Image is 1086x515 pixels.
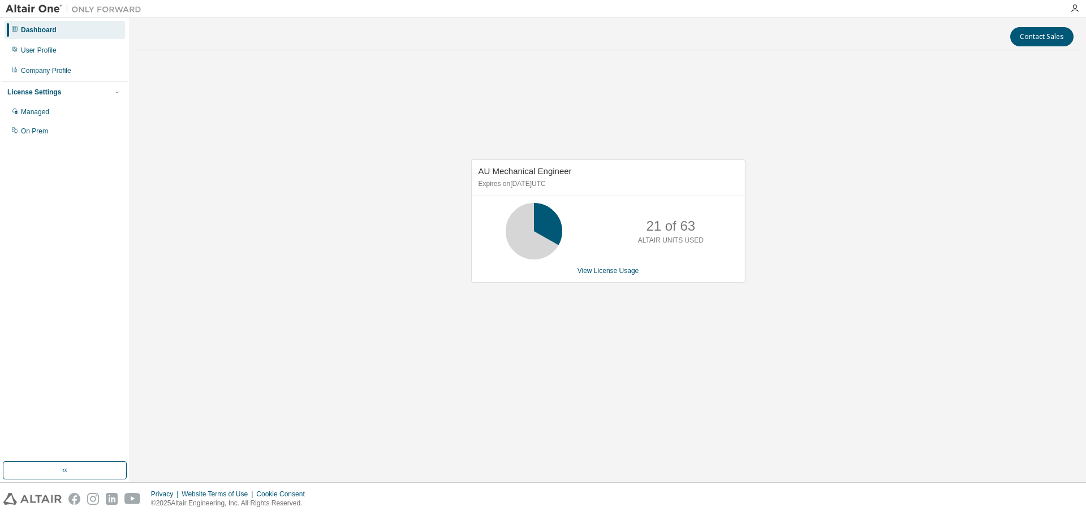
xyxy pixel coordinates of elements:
[151,499,312,508] p: © 2025 Altair Engineering, Inc. All Rights Reserved.
[479,166,572,176] span: AU Mechanical Engineer
[7,88,61,97] div: License Settings
[6,3,147,15] img: Altair One
[256,490,311,499] div: Cookie Consent
[124,493,141,505] img: youtube.svg
[479,179,735,189] p: Expires on [DATE] UTC
[21,46,57,55] div: User Profile
[21,25,57,34] div: Dashboard
[182,490,256,499] div: Website Terms of Use
[21,66,71,75] div: Company Profile
[1010,27,1074,46] button: Contact Sales
[87,493,99,505] img: instagram.svg
[578,267,639,275] a: View License Usage
[3,493,62,505] img: altair_logo.svg
[638,236,704,245] p: ALTAIR UNITS USED
[151,490,182,499] div: Privacy
[21,127,48,136] div: On Prem
[21,107,49,116] div: Managed
[106,493,118,505] img: linkedin.svg
[68,493,80,505] img: facebook.svg
[646,217,695,236] p: 21 of 63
